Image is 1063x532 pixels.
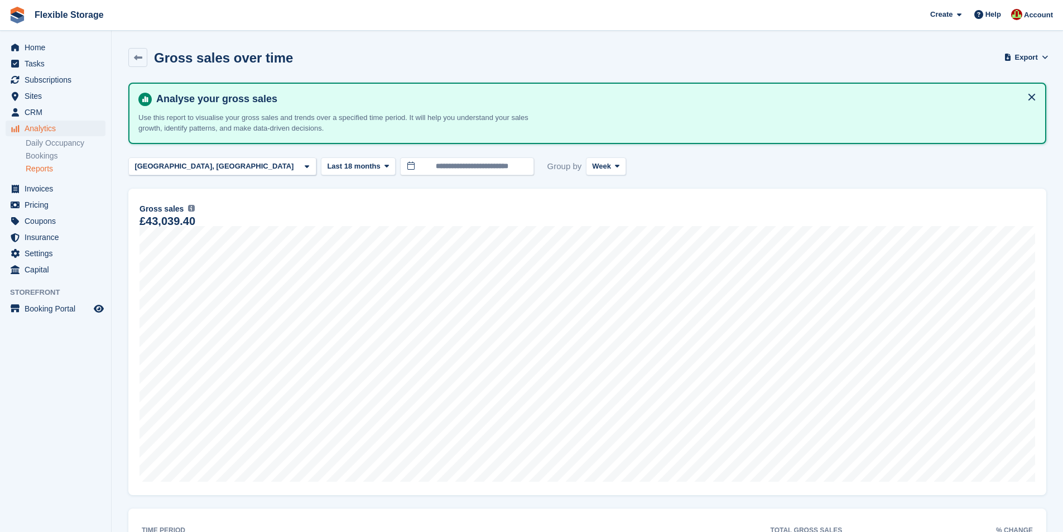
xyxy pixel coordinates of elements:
span: Pricing [25,197,92,213]
span: Booking Portal [25,301,92,317]
a: Reports [26,164,105,174]
span: Invoices [25,181,92,196]
img: icon-info-grey-7440780725fd019a000dd9b08b2336e03edf1995a4989e88bcd33f0948082b44.svg [188,205,195,212]
a: menu [6,121,105,136]
span: Group by [547,157,582,176]
span: Export [1015,52,1038,63]
span: CRM [25,104,92,120]
span: Create [930,9,953,20]
img: stora-icon-8386f47178a22dfd0bd8f6a31ec36ba5ce8667c1dd55bd0f319d3a0aa187defe.svg [9,7,26,23]
a: menu [6,246,105,261]
span: Last 18 months [327,161,380,172]
a: menu [6,213,105,229]
img: David Jones [1011,9,1022,20]
span: Settings [25,246,92,261]
button: Last 18 months [321,157,395,176]
button: Week [586,157,626,176]
h2: Gross sales over time [154,50,293,65]
a: menu [6,88,105,104]
span: Sites [25,88,92,104]
span: Storefront [10,287,111,298]
p: Use this report to visualise your gross sales and trends over a specified time period. It will he... [138,112,529,134]
span: Account [1024,9,1053,21]
a: Preview store [92,302,105,315]
a: menu [6,56,105,71]
span: Analytics [25,121,92,136]
span: Tasks [25,56,92,71]
a: Flexible Storage [30,6,108,24]
span: Help [985,9,1001,20]
span: Home [25,40,92,55]
a: menu [6,181,105,196]
span: Coupons [25,213,92,229]
div: £43,039.40 [140,217,195,226]
a: menu [6,72,105,88]
a: Daily Occupancy [26,138,105,148]
a: menu [6,301,105,317]
button: Export [1006,48,1046,66]
a: menu [6,262,105,277]
a: menu [6,197,105,213]
a: menu [6,40,105,55]
a: menu [6,104,105,120]
a: menu [6,229,105,245]
span: Capital [25,262,92,277]
span: Gross sales [140,203,184,215]
h4: Analyse your gross sales [152,93,1036,106]
span: Week [592,161,611,172]
span: Insurance [25,229,92,245]
span: Subscriptions [25,72,92,88]
div: [GEOGRAPHIC_DATA], [GEOGRAPHIC_DATA] [133,161,298,172]
a: Bookings [26,151,105,161]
